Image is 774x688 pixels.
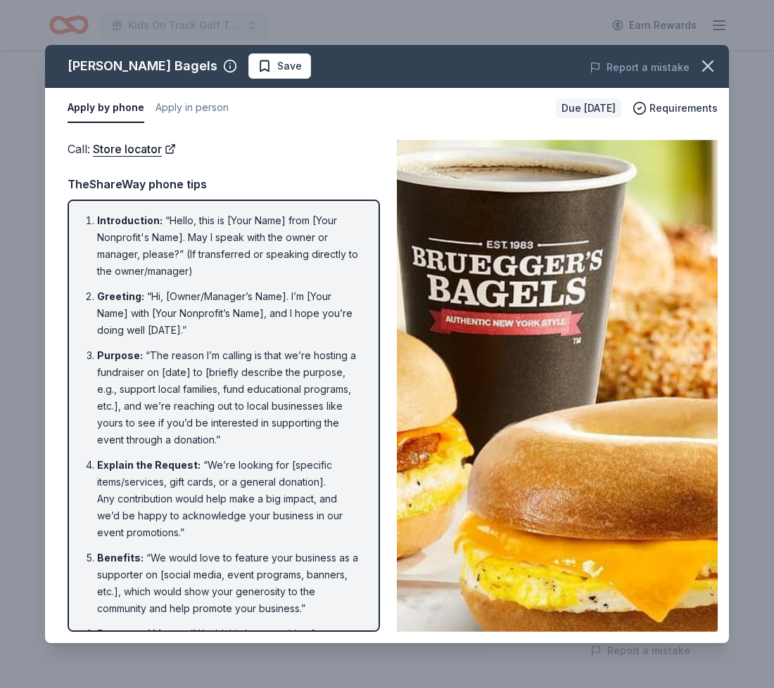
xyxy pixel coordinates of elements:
button: Report a mistake [590,59,690,76]
span: Pause and Listen : [97,628,187,640]
span: Save [277,58,302,74]
li: “We would love to feature your business as a supporter on [social media, event programs, banners,... [97,550,359,617]
li: “Would this be something [your business/name] might consider supporting?” [97,625,359,659]
li: “Hello, this is [Your Name] from [Your Nonprofit's Name]. May I speak with the owner or manager, ... [97,212,359,280]
span: Explain the Request : [97,459,201,471]
span: Requirements [649,100,718,117]
div: TheShareWay phone tips [68,175,380,193]
button: Apply by phone [68,93,144,123]
li: “Hi, [Owner/Manager’s Name]. I’m [Your Name] with [Your Nonprofit’s Name], and I hope you’re doin... [97,288,359,339]
div: Call : [68,140,380,158]
a: Store locator [93,140,176,158]
div: [PERSON_NAME] Bagels [68,55,217,77]
img: Image for Bruegger's Bagels [397,140,718,632]
span: Introduction : [97,214,163,226]
li: “We’re looking for [specific items/services, gift cards, or a general donation]. Any contribution... [97,457,359,541]
button: Requirements [633,100,718,117]
span: Greeting : [97,290,144,302]
button: Save [248,53,311,79]
span: Benefits : [97,552,144,564]
button: Apply in person [156,93,229,123]
li: “The reason I’m calling is that we’re hosting a fundraiser on [date] to [briefly describe the pur... [97,347,359,448]
div: Due [DATE] [556,98,621,118]
span: Purpose : [97,349,143,361]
